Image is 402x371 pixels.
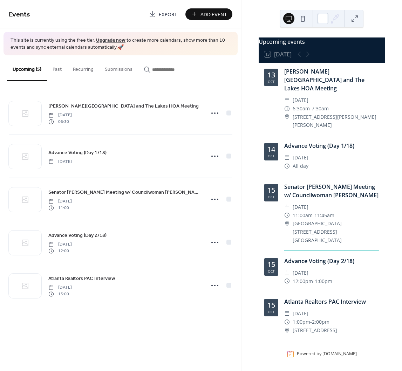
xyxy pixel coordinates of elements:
span: [DATE] [293,309,308,318]
span: Events [9,8,30,21]
div: 13 [267,71,275,78]
div: 15 [267,261,275,268]
a: Senator [PERSON_NAME] Meeting w/ Councilwoman [PERSON_NAME] [48,188,201,196]
div: [PERSON_NAME][GEOGRAPHIC_DATA] and The Lakes HOA Meeting [284,67,379,92]
div: 15 [267,187,275,194]
div: 14 [267,146,275,153]
div: 15 [267,302,275,309]
a: Advance Voting (Day 1/18) [48,149,107,157]
div: Oct [268,195,275,199]
span: 6:30am [293,104,310,113]
a: Upgrade now [96,36,125,45]
span: [DATE] [293,203,308,211]
span: [STREET_ADDRESS] [293,326,337,335]
button: Submissions [99,55,138,80]
span: [GEOGRAPHIC_DATA][STREET_ADDRESS][GEOGRAPHIC_DATA] [293,219,379,244]
div: ​ [284,277,290,286]
a: Export [144,8,183,20]
span: 1:00pm [315,277,332,286]
span: [DATE] [48,158,72,165]
span: Advance Voting (Day 2/18) [48,232,107,239]
span: 06:30 [48,118,72,125]
span: 12:00 [48,248,72,254]
span: - [313,277,315,286]
span: 11:00am [293,211,313,220]
span: [DATE] [293,153,308,162]
span: 12:00pm [293,277,313,286]
span: Senator [PERSON_NAME] Meeting w/ Councilwoman [PERSON_NAME] [48,189,201,196]
div: Senator [PERSON_NAME] Meeting w/ Councilwoman [PERSON_NAME] [284,183,379,199]
a: [DOMAIN_NAME] [322,351,357,357]
button: Recurring [67,55,99,80]
span: 2:00pm [312,318,329,326]
span: [DATE] [48,284,72,291]
div: Powered by [297,351,357,357]
div: ​ [284,211,290,220]
span: - [313,211,314,220]
span: 7:30am [312,104,329,113]
div: Oct [268,310,275,314]
span: [STREET_ADDRESS][PERSON_NAME][PERSON_NAME] [293,113,379,130]
div: ​ [284,104,290,113]
div: ​ [284,326,290,335]
div: Advance Voting (Day 2/18) [284,257,379,265]
div: Advance Voting (Day 1/18) [284,142,379,150]
div: Oct [268,154,275,158]
span: [DATE] [48,112,72,118]
a: Advance Voting (Day 2/18) [48,231,107,239]
span: Add Event [200,11,227,18]
span: [DATE] [293,96,308,104]
span: 13:00 [48,291,72,297]
div: ​ [284,96,290,104]
div: Upcoming events [259,37,385,46]
span: Export [159,11,177,18]
div: ​ [284,269,290,277]
div: ​ [284,318,290,326]
div: ​ [284,162,290,170]
span: All day [293,162,308,170]
span: - [310,318,312,326]
button: Add Event [185,8,232,20]
span: - [310,104,312,113]
div: ​ [284,309,290,318]
span: Advance Voting (Day 1/18) [48,149,107,156]
div: Oct [268,80,275,83]
div: ​ [284,219,290,228]
span: [DATE] [48,198,72,205]
button: Upcoming (5) [7,55,47,81]
span: [DATE] [293,269,308,277]
span: 11:00 [48,205,72,211]
div: ​ [284,203,290,211]
a: Atlanta Realtors PAC Interview [48,274,115,282]
div: Oct [268,269,275,273]
a: [PERSON_NAME][GEOGRAPHIC_DATA] and The Lakes HOA Meeting [48,102,199,110]
div: ​ [284,153,290,162]
button: Past [47,55,67,80]
span: 11:45am [314,211,334,220]
div: Atlanta Realtors PAC Interview [284,297,379,306]
span: This site is currently using the free tier. to create more calendars, show more than 10 events an... [11,37,231,51]
div: ​ [284,113,290,121]
span: [DATE] [48,241,72,248]
span: 1:00pm [293,318,310,326]
span: [PERSON_NAME][GEOGRAPHIC_DATA] and The Lakes HOA Meeting [48,103,199,110]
